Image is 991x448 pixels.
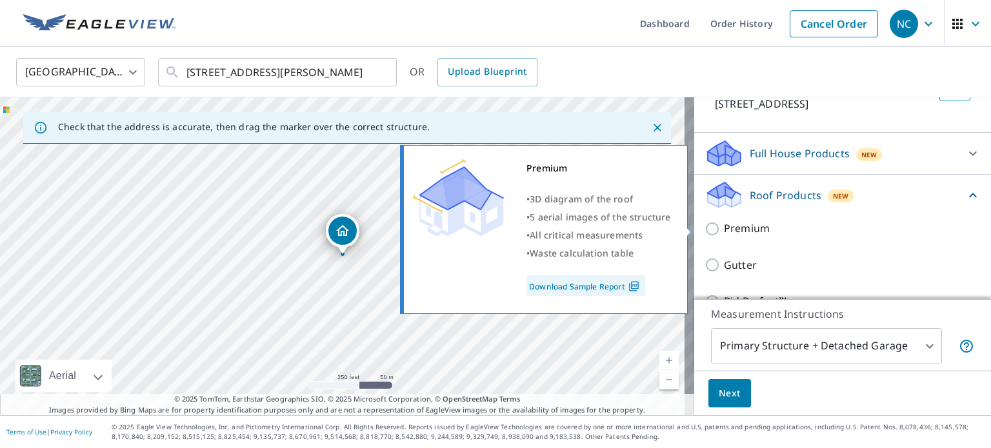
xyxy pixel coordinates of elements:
[526,226,671,244] div: •
[530,193,633,205] span: 3D diagram of the roof
[659,370,679,389] a: Current Level 17, Zoom Out
[174,394,521,405] span: © 2025 TomTom, Earthstar Geographics SIO, © 2025 Microsoft Corporation, ©
[530,247,634,259] span: Waste calculation table
[708,379,751,408] button: Next
[724,293,786,309] p: Bid Perfect™
[833,191,849,201] span: New
[719,385,741,402] span: Next
[625,280,643,292] img: Pdf Icon
[499,394,521,404] a: Terms
[410,58,537,86] div: OR
[750,188,821,203] p: Roof Products
[530,211,670,223] span: 5 aerial images of the structure
[526,159,671,177] div: Premium
[861,150,877,160] span: New
[6,427,46,436] a: Terms of Use
[526,190,671,208] div: •
[526,244,671,262] div: •
[715,96,934,112] p: [STREET_ADDRESS]
[724,220,770,237] p: Premium
[530,229,643,241] span: All critical measurements
[448,64,526,80] span: Upload Blueprint
[15,360,112,392] div: Aerial
[16,54,145,90] div: [GEOGRAPHIC_DATA]
[414,159,504,237] img: Premium
[705,138,981,169] div: Full House ProductsNew
[186,54,370,90] input: Search by address or latitude-longitude
[23,14,175,34] img: EV Logo
[58,121,430,133] p: Check that the address is accurate, then drag the marker over the correct structure.
[959,338,974,354] span: Your report will include the primary structure and a detached garage if one exists.
[724,257,757,273] p: Gutter
[112,422,985,442] p: © 2025 Eagle View Technologies, Inc. and Pictometry International Corp. All Rights Reserved. Repo...
[443,394,497,404] a: OpenStreetMap
[437,58,537,86] a: Upload Blueprint
[50,427,92,436] a: Privacy Policy
[750,146,850,161] p: Full House Products
[790,10,878,37] a: Cancel Order
[659,351,679,370] a: Current Level 17, Zoom In
[649,119,666,136] button: Close
[890,10,918,38] div: NC
[526,275,645,296] a: Download Sample Report
[326,214,359,254] div: Dropped pin, building 1, Residential property, 86 Ashcott Dr Angier, NC 27501
[6,428,92,436] p: |
[526,208,671,226] div: •
[711,328,942,364] div: Primary Structure + Detached Garage
[705,180,981,210] div: Roof ProductsNew
[45,360,80,392] div: Aerial
[711,306,974,322] p: Measurement Instructions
